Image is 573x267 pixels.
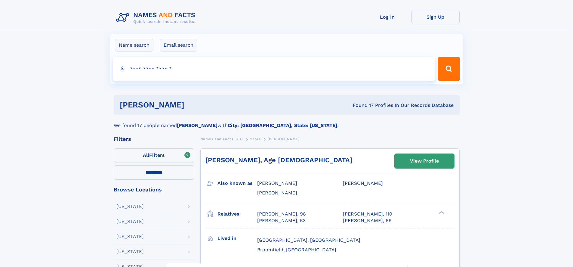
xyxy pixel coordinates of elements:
a: [PERSON_NAME], 110 [343,211,392,217]
a: Log In [363,10,411,24]
span: All [143,152,149,158]
div: [US_STATE] [116,219,144,224]
span: [PERSON_NAME] [267,137,300,141]
a: [PERSON_NAME], Age [DEMOGRAPHIC_DATA] [205,156,352,164]
a: [PERSON_NAME], 63 [257,217,306,224]
label: Email search [160,39,197,51]
span: [GEOGRAPHIC_DATA], [GEOGRAPHIC_DATA] [257,237,360,243]
b: City: [GEOGRAPHIC_DATA], State: [US_STATE] [228,123,337,128]
div: Filters [114,136,194,142]
a: View Profile [395,154,454,168]
span: [PERSON_NAME] [257,180,297,186]
label: Name search [115,39,153,51]
span: [PERSON_NAME] [343,180,383,186]
b: [PERSON_NAME] [177,123,217,128]
button: Search Button [438,57,460,81]
div: We found 17 people named with . [114,115,460,129]
div: View Profile [410,154,439,168]
h3: Lived in [217,233,257,244]
input: search input [113,57,435,81]
label: Filters [114,148,194,163]
div: [US_STATE] [116,204,144,209]
a: Sign Up [411,10,460,24]
div: [US_STATE] [116,234,144,239]
img: Logo Names and Facts [114,10,200,26]
a: Gross [250,135,260,143]
div: [US_STATE] [116,249,144,254]
a: [PERSON_NAME], 69 [343,217,392,224]
a: Names and Facts [200,135,233,143]
span: Broomfield, [GEOGRAPHIC_DATA] [257,247,336,253]
div: Found 17 Profiles In Our Records Database [269,102,454,109]
span: G [240,137,243,141]
h3: Relatives [217,209,257,219]
a: [PERSON_NAME], 98 [257,211,306,217]
span: Gross [250,137,260,141]
h1: [PERSON_NAME] [120,101,269,109]
div: Browse Locations [114,187,194,192]
div: ❯ [437,210,445,214]
a: G [240,135,243,143]
span: [PERSON_NAME] [257,190,297,196]
h3: Also known as [217,178,257,188]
